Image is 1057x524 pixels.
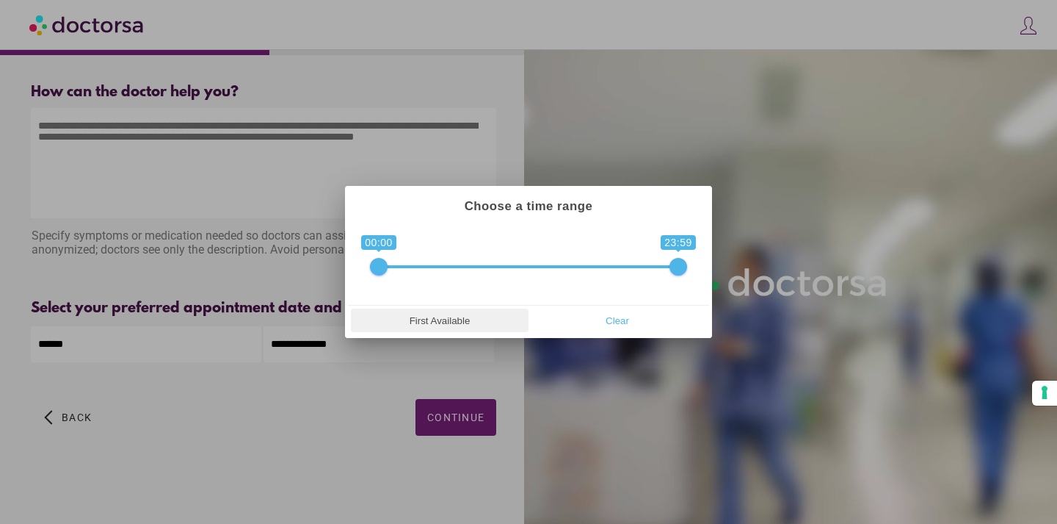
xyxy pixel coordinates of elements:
span: First Available [355,309,524,331]
strong: Choose a time range [465,199,593,213]
span: Clear [533,309,702,331]
span: 23:59 [661,235,696,250]
button: Your consent preferences for tracking technologies [1032,381,1057,406]
button: Clear [528,309,706,332]
button: First Available [351,309,528,332]
span: 00:00 [361,235,396,250]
